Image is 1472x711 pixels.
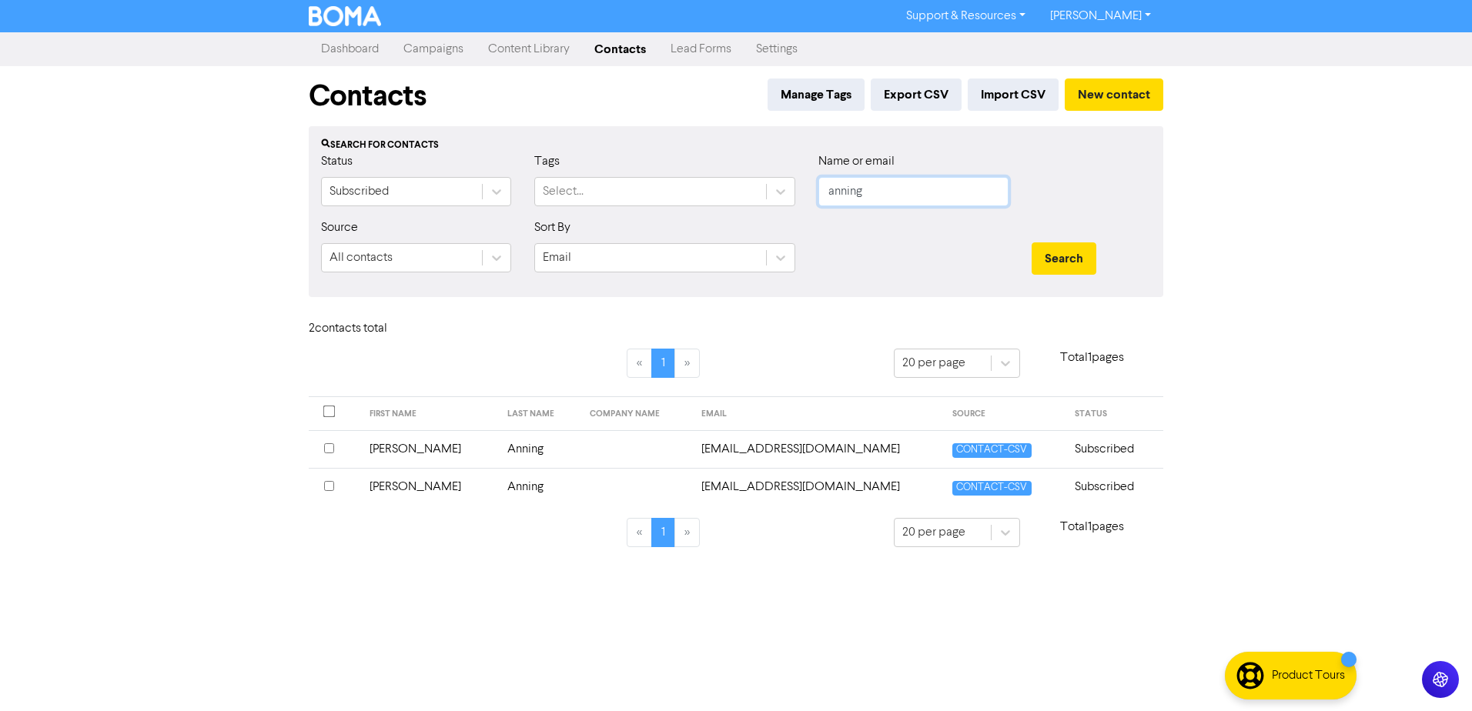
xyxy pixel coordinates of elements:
a: Page 1 is your current page [651,518,675,547]
img: BOMA Logo [309,6,381,26]
button: Manage Tags [768,78,865,111]
td: [PERSON_NAME] [360,430,499,468]
label: Name or email [818,152,895,171]
p: Total 1 pages [1020,349,1163,367]
p: Total 1 pages [1020,518,1163,536]
td: Subscribed [1066,430,1163,468]
td: michelleanning28@gmail.com [692,468,944,506]
a: Contacts [582,34,658,65]
th: FIRST NAME [360,397,499,431]
button: Search [1032,242,1096,275]
a: [PERSON_NAME] [1038,4,1163,28]
label: Status [321,152,353,171]
span: CONTACT-CSV [952,443,1031,458]
h1: Contacts [309,78,427,114]
th: SOURCE [943,397,1066,431]
button: New contact [1065,78,1163,111]
a: Support & Resources [894,4,1038,28]
a: Dashboard [309,34,391,65]
span: CONTACT-CSV [952,481,1031,496]
th: COMPANY NAME [580,397,692,431]
label: Sort By [534,219,570,237]
div: 20 per page [902,523,965,542]
label: Source [321,219,358,237]
a: Campaigns [391,34,476,65]
div: All contacts [330,249,393,267]
a: Page 1 is your current page [651,349,675,378]
td: Anning [498,430,580,468]
a: Content Library [476,34,582,65]
div: Subscribed [330,182,389,201]
div: Search for contacts [321,139,1151,152]
div: Email [543,249,571,267]
a: Settings [744,34,810,65]
iframe: Chat Widget [1395,637,1472,711]
th: STATUS [1066,397,1163,431]
button: Import CSV [968,78,1059,111]
th: EMAIL [692,397,944,431]
td: Anning [498,468,580,506]
th: LAST NAME [498,397,580,431]
a: Lead Forms [658,34,744,65]
div: 20 per page [902,354,965,372]
td: [PERSON_NAME] [360,468,499,506]
td: dazz2anning@gmail.com [692,430,944,468]
td: Subscribed [1066,468,1163,506]
div: Select... [543,182,584,201]
h6: 2 contact s total [309,322,432,336]
label: Tags [534,152,560,171]
button: Export CSV [871,78,962,111]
